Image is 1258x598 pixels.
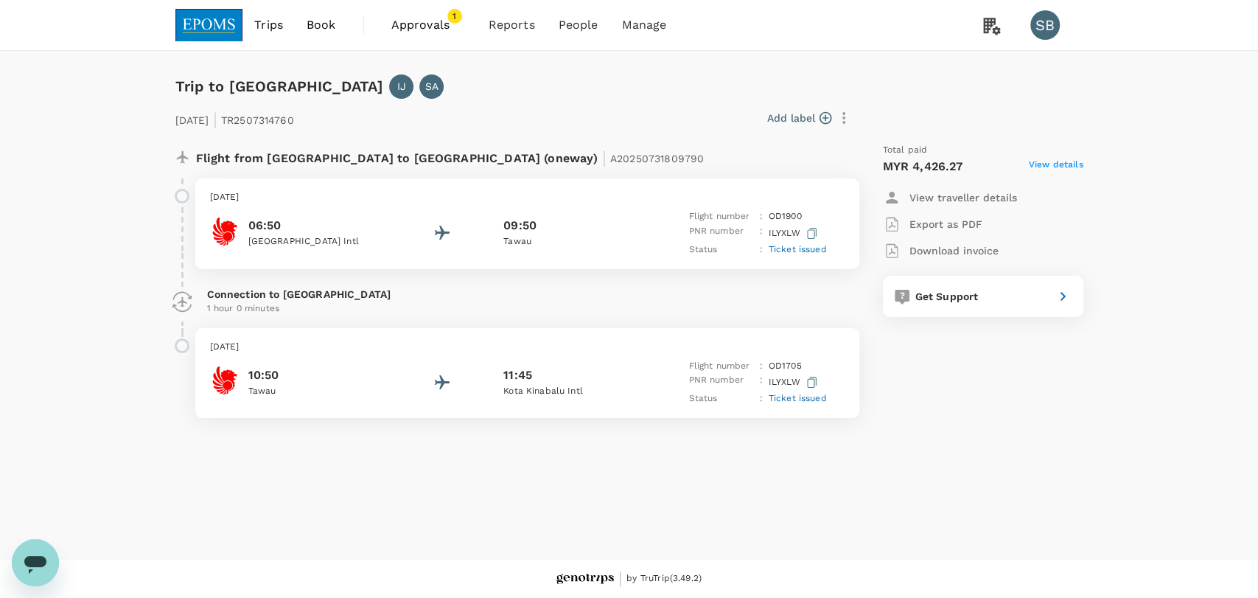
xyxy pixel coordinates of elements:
[883,211,982,237] button: Export as PDF
[610,153,704,164] span: A20250731809790
[1029,158,1083,175] span: View details
[503,384,636,399] p: Kota Kinabalu Intl
[248,234,381,249] p: [GEOGRAPHIC_DATA] Intl
[210,217,240,246] img: Batik Air Malaysia
[883,143,928,158] span: Total paid
[248,384,381,399] p: Tawau
[883,158,963,175] p: MYR 4,426.27
[196,143,705,170] p: Flight from [GEOGRAPHIC_DATA] to [GEOGRAPHIC_DATA] (oneway)
[307,16,336,34] span: Book
[915,291,979,302] span: Get Support
[213,109,217,130] span: |
[769,359,802,374] p: OD 1705
[688,243,753,257] p: Status
[248,217,381,234] p: 06:50
[559,16,598,34] span: People
[175,74,384,98] h6: Trip to [GEOGRAPHIC_DATA]
[175,9,243,41] img: EPOMS SDN BHD
[503,234,636,249] p: Tawau
[602,147,607,168] span: |
[769,244,827,254] span: Ticket issued
[688,359,753,374] p: Flight number
[883,184,1017,211] button: View traveller details
[210,190,845,205] p: [DATE]
[489,16,535,34] span: Reports
[769,373,820,392] p: ILYXLW
[909,190,1017,205] p: View traveller details
[688,373,753,392] p: PNR number
[883,237,999,264] button: Download invoice
[767,111,831,125] button: Add label
[248,366,381,384] p: 10:50
[175,105,294,131] p: [DATE] TR2507314760
[503,366,532,384] p: 11:45
[210,366,240,395] img: Batik Air Malaysia
[769,224,820,243] p: ILYXLW
[688,209,753,224] p: Flight number
[207,302,848,316] p: 1 hour 0 minutes
[397,79,406,94] p: IJ
[1030,10,1060,40] div: SB
[759,224,762,243] p: :
[769,209,802,224] p: OD 1900
[12,539,59,586] iframe: Button to launch messaging window
[621,16,666,34] span: Manage
[688,392,753,406] p: Status
[769,393,827,403] span: Ticket issued
[207,287,848,302] p: Connection to [GEOGRAPHIC_DATA]
[688,224,753,243] p: PNR number
[759,243,762,257] p: :
[759,373,762,392] p: :
[254,16,283,34] span: Trips
[210,340,845,355] p: [DATE]
[425,79,438,94] p: SA
[759,359,762,374] p: :
[909,243,999,258] p: Download invoice
[759,392,762,406] p: :
[391,16,465,34] span: Approvals
[759,209,762,224] p: :
[556,574,614,585] img: Genotrips - EPOMS
[447,9,462,24] span: 1
[503,217,537,234] p: 09:50
[909,217,982,232] p: Export as PDF
[626,571,702,586] span: by TruTrip ( 3.49.2 )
